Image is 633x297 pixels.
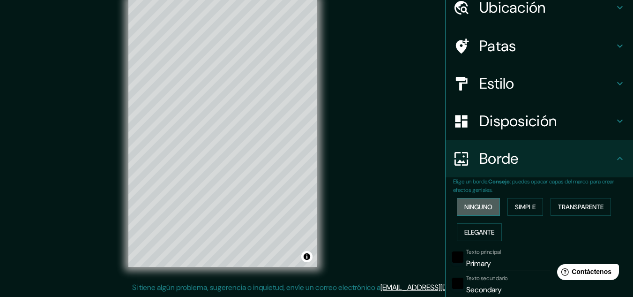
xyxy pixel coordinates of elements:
button: Ninguno [457,198,500,216]
font: Borde [479,149,519,168]
font: Simple [515,203,536,211]
div: Borde [446,140,633,177]
div: Estilo [446,65,633,102]
button: Elegante [457,223,502,241]
font: Transparente [558,203,603,211]
font: Ninguno [464,203,492,211]
iframe: Lanzador de widgets de ayuda [550,260,623,287]
font: Consejo [488,178,510,185]
font: Texto principal [466,248,501,256]
button: Activar o desactivar atribución [301,251,313,262]
font: Elige un borde. [453,178,488,185]
font: Patas [479,36,516,56]
button: Simple [507,198,543,216]
div: Patas [446,27,633,65]
font: Elegante [464,228,494,236]
font: Texto secundario [466,274,508,282]
font: : puedes opacar capas del marco para crear efectos geniales. [453,178,614,194]
font: Estilo [479,74,514,93]
button: Transparente [551,198,611,216]
div: Disposición [446,102,633,140]
button: negro [452,251,463,263]
font: Si tiene algún problema, sugerencia o inquietud, envíe un correo electrónico a [132,282,380,292]
button: negro [452,278,463,289]
font: Disposición [479,111,557,131]
a: [EMAIL_ADDRESS][DOMAIN_NAME] [380,282,496,292]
